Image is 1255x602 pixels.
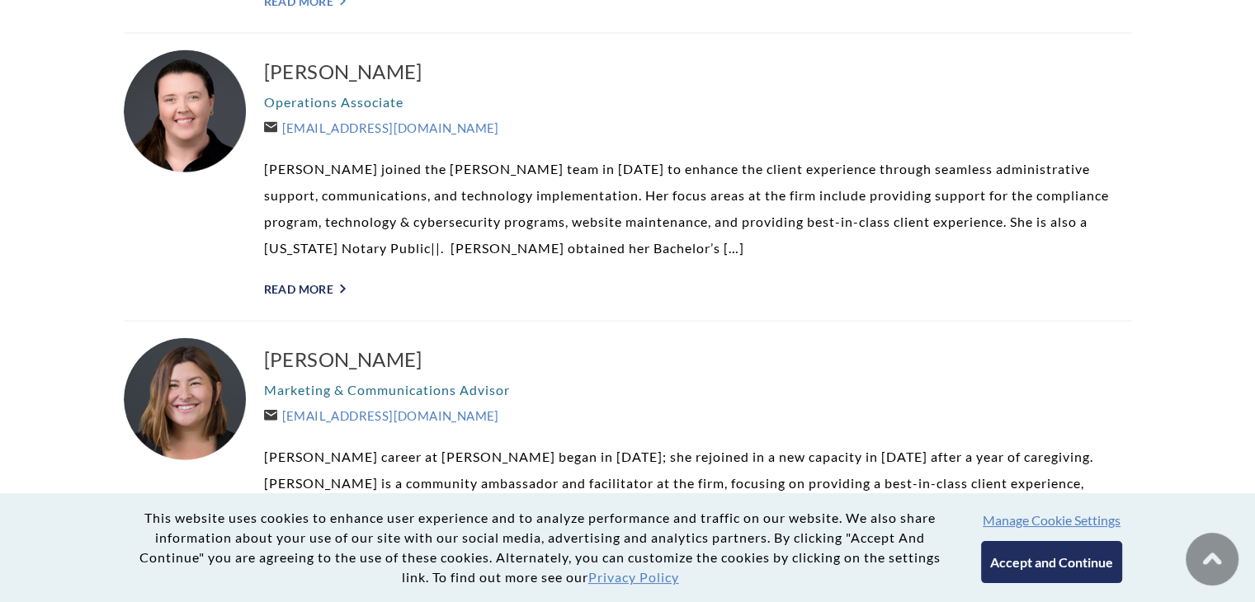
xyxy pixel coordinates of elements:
a: [EMAIL_ADDRESS][DOMAIN_NAME] [264,120,499,135]
p: Operations Associate [264,89,1132,115]
a: Read More "> [264,282,1132,296]
button: Accept and Continue [981,541,1122,583]
a: [PERSON_NAME] [264,59,1132,85]
button: Manage Cookie Settings [983,512,1121,528]
a: [EMAIL_ADDRESS][DOMAIN_NAME] [264,408,499,423]
a: [PERSON_NAME] [264,346,1132,373]
p: [PERSON_NAME] joined the [PERSON_NAME] team in [DATE] to enhance the client experience through se... [264,156,1132,261]
a: Privacy Policy [588,569,679,585]
p: [PERSON_NAME] career at [PERSON_NAME] began in [DATE]; she rejoined in a new capacity in [DATE] a... [264,444,1132,549]
p: Marketing & Communications Advisor [264,377,1132,403]
p: This website uses cookies to enhance user experience and to analyze performance and traffic on ou... [133,508,948,587]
